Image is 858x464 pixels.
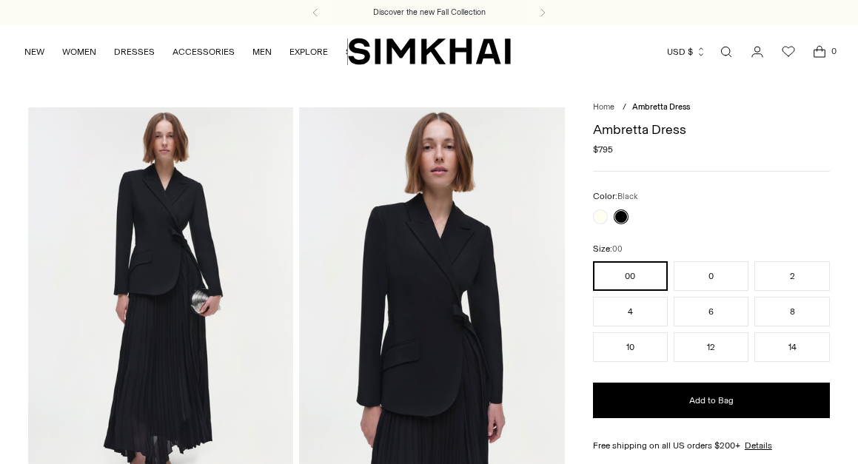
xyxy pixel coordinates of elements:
[593,332,668,362] button: 10
[593,143,613,156] span: $795
[348,37,511,66] a: SIMKHAI
[593,242,623,256] label: Size:
[289,36,328,68] a: EXPLORE
[632,102,690,112] span: Ambretta Dress
[689,394,734,407] span: Add to Bag
[593,261,668,291] button: 00
[827,44,840,58] span: 0
[754,332,829,362] button: 14
[774,37,803,67] a: Wishlist
[593,102,614,112] a: Home
[674,332,748,362] button: 12
[754,261,829,291] button: 2
[617,192,638,201] span: Black
[711,37,741,67] a: Open search modal
[346,36,368,68] a: SALE
[674,297,748,326] button: 6
[805,37,834,67] a: Open cart modal
[593,123,830,136] h1: Ambretta Dress
[612,244,623,254] span: 00
[114,36,155,68] a: DRESSES
[593,101,830,114] nav: breadcrumbs
[593,189,638,204] label: Color:
[593,439,830,452] div: Free shipping on all US orders $200+
[754,297,829,326] button: 8
[745,439,772,452] a: Details
[623,101,626,114] div: /
[62,36,96,68] a: WOMEN
[252,36,272,68] a: MEN
[172,36,235,68] a: ACCESSORIES
[593,297,668,326] button: 4
[667,36,706,68] button: USD $
[743,37,772,67] a: Go to the account page
[24,36,44,68] a: NEW
[373,7,486,19] a: Discover the new Fall Collection
[674,261,748,291] button: 0
[593,383,830,418] button: Add to Bag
